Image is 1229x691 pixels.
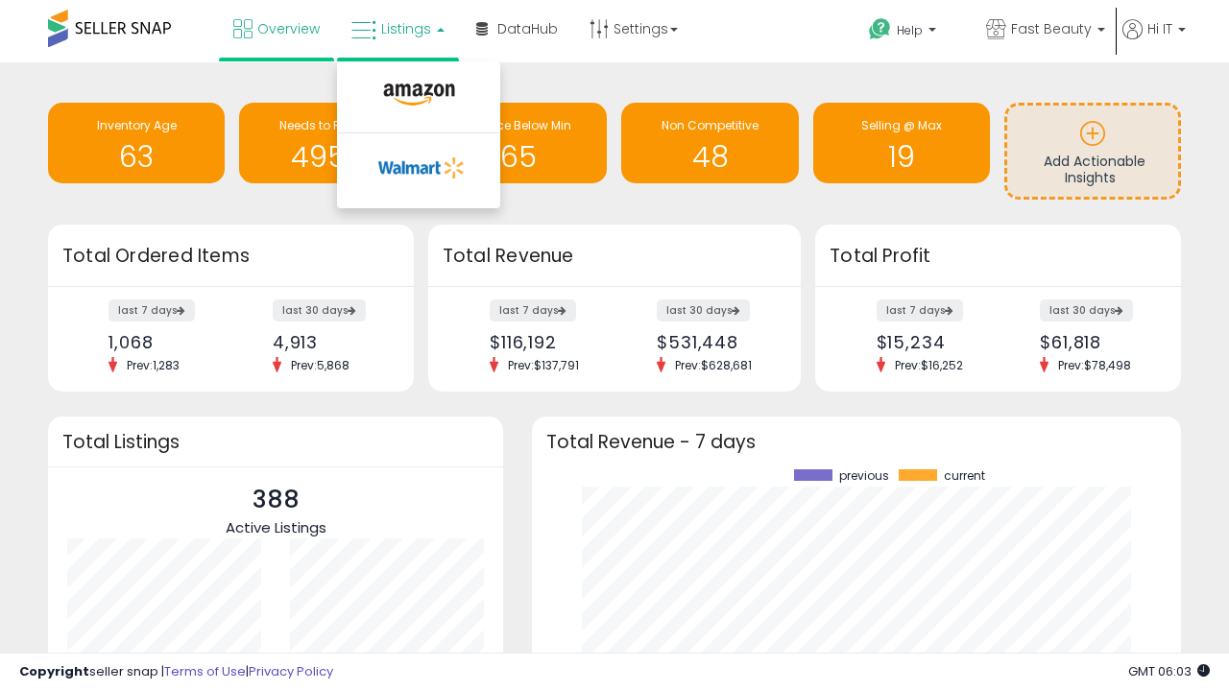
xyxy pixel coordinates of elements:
[877,332,984,352] div: $15,234
[490,299,576,322] label: last 7 days
[621,103,798,183] a: Non Competitive 48
[823,141,980,173] h1: 19
[97,117,177,133] span: Inventory Age
[239,103,416,183] a: Needs to Reprice 4956
[868,17,892,41] i: Get Help
[226,482,326,518] p: 388
[665,357,761,373] span: Prev: $628,681
[1122,19,1186,62] a: Hi IT
[19,662,89,680] strong: Copyright
[19,663,333,681] div: seller snap | |
[1040,332,1147,352] div: $61,818
[490,332,600,352] div: $116,192
[830,243,1167,270] h3: Total Profit
[944,469,985,483] span: current
[877,299,963,322] label: last 7 days
[430,103,607,183] a: BB Price Below Min 65
[249,662,333,680] a: Privacy Policy
[226,517,326,537] span: Active Listings
[839,469,889,483] span: previous
[62,435,489,449] h3: Total Listings
[813,103,990,183] a: Selling @ Max 19
[1007,106,1178,197] a: Add Actionable Insights
[631,141,788,173] h1: 48
[58,141,215,173] h1: 63
[1044,152,1145,188] span: Add Actionable Insights
[257,19,320,38] span: Overview
[381,19,431,38] span: Listings
[108,299,195,322] label: last 7 days
[546,435,1167,449] h3: Total Revenue - 7 days
[1048,357,1141,373] span: Prev: $78,498
[440,141,597,173] h1: 65
[273,299,366,322] label: last 30 days
[48,103,225,183] a: Inventory Age 63
[443,243,786,270] h3: Total Revenue
[108,332,216,352] div: 1,068
[1128,662,1210,680] span: 2025-09-17 06:03 GMT
[498,357,589,373] span: Prev: $137,791
[279,117,376,133] span: Needs to Reprice
[117,357,189,373] span: Prev: 1,283
[273,332,380,352] div: 4,913
[1040,299,1133,322] label: last 30 days
[1147,19,1172,38] span: Hi IT
[662,117,759,133] span: Non Competitive
[466,117,571,133] span: BB Price Below Min
[657,299,750,322] label: last 30 days
[164,662,246,680] a: Terms of Use
[281,357,359,373] span: Prev: 5,868
[897,22,923,38] span: Help
[497,19,558,38] span: DataHub
[1011,19,1092,38] span: Fast Beauty
[885,357,973,373] span: Prev: $16,252
[861,117,942,133] span: Selling @ Max
[657,332,767,352] div: $531,448
[854,3,969,62] a: Help
[62,243,399,270] h3: Total Ordered Items
[249,141,406,173] h1: 4956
